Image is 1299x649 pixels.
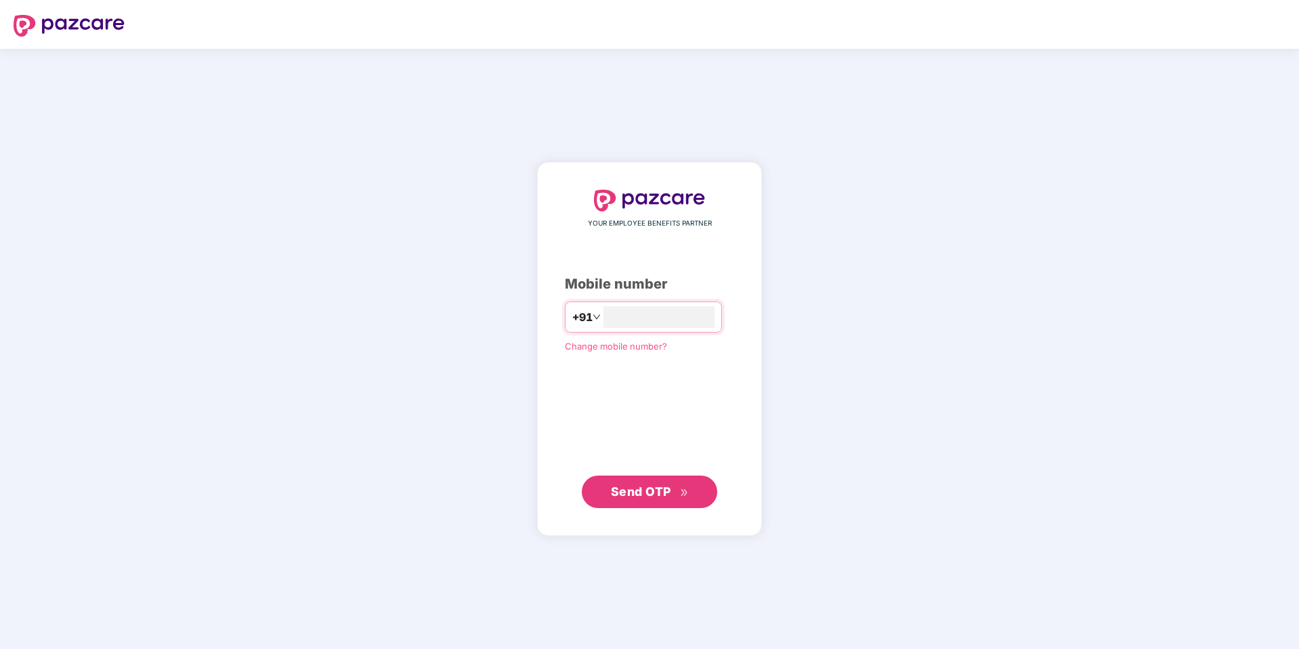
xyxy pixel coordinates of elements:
[572,309,593,326] span: +91
[565,274,734,295] div: Mobile number
[588,218,712,229] span: YOUR EMPLOYEE BENEFITS PARTNER
[611,484,671,499] span: Send OTP
[593,313,601,321] span: down
[680,488,689,497] span: double-right
[565,341,667,352] a: Change mobile number?
[582,476,717,508] button: Send OTPdouble-right
[594,190,705,211] img: logo
[14,15,125,37] img: logo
